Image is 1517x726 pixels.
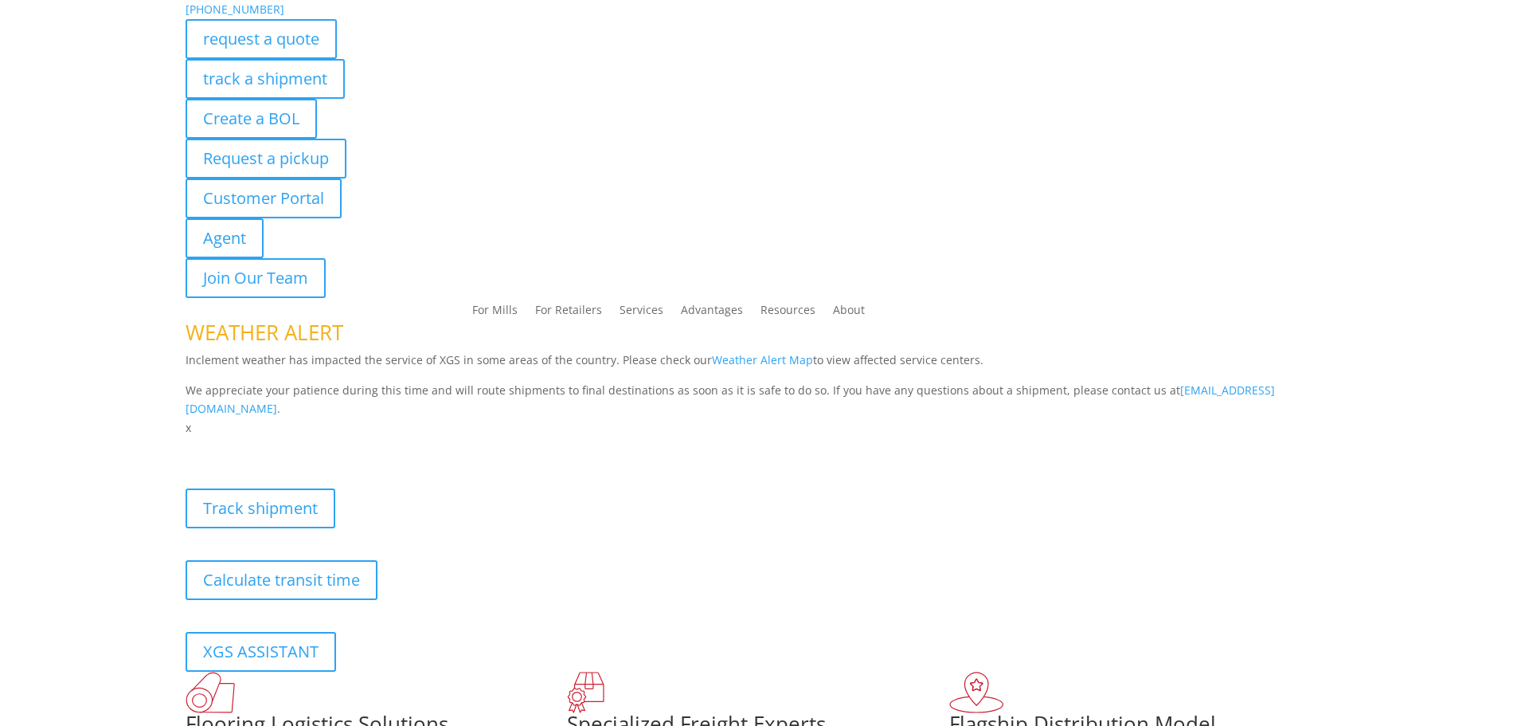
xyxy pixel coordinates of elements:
a: request a quote [186,19,337,59]
a: Agent [186,218,264,258]
span: WEATHER ALERT [186,318,343,347]
a: Calculate transit time [186,560,377,600]
a: Request a pickup [186,139,346,179]
a: About [833,304,865,322]
img: xgs-icon-total-supply-chain-intelligence-red [186,672,235,713]
a: track a shipment [186,59,345,99]
a: For Retailers [535,304,602,322]
a: Advantages [681,304,743,322]
a: Resources [760,304,815,322]
a: Track shipment [186,489,335,528]
p: We appreciate your patience during this time and will route shipments to final destinations as so... [186,381,1332,419]
a: Weather Alert Map [712,352,813,367]
a: Create a BOL [186,99,317,139]
p: Inclement weather has impacted the service of XGS in some areas of the country. Please check our ... [186,351,1332,381]
a: Customer Portal [186,179,342,218]
a: For Mills [472,304,518,322]
a: XGS ASSISTANT [186,632,336,672]
a: Join Our Team [186,258,326,298]
img: xgs-icon-flagship-distribution-model-red [949,672,1004,713]
a: [PHONE_NUMBER] [186,2,284,17]
a: Services [620,304,663,322]
p: x [186,418,1332,438]
img: xgs-icon-focused-on-flooring-red [567,672,604,713]
b: Visibility, transparency, and control for your entire supply chain. [186,440,541,455]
